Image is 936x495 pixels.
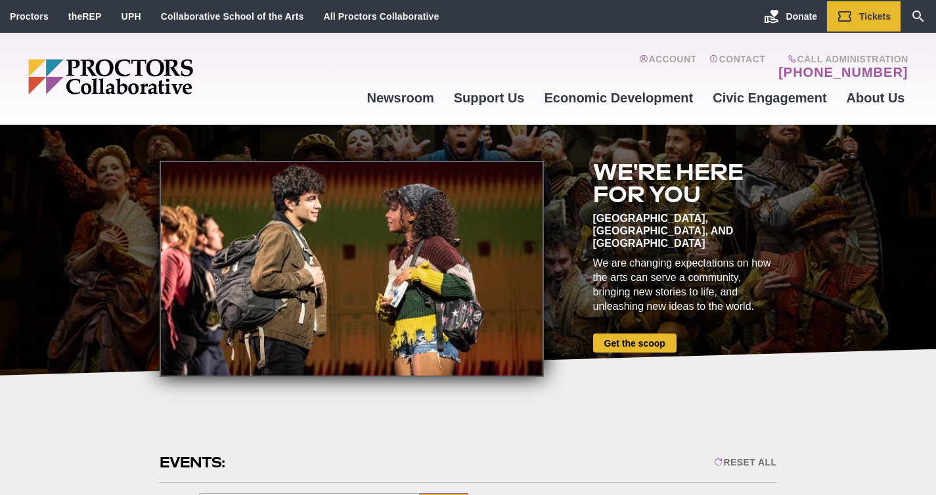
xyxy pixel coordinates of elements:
[593,256,777,314] div: We are changing expectations on how the arts can serve a community, bringing new stories to life,...
[703,80,836,116] a: Civic Engagement
[774,54,908,64] span: Call Administration
[786,11,817,22] span: Donate
[593,161,777,205] h2: We're here for you
[859,11,891,22] span: Tickets
[357,80,443,116] a: Newsroom
[28,59,294,95] img: Proctors logo
[161,11,304,22] a: Collaborative School of the Arts
[444,80,535,116] a: Support Us
[535,80,703,116] a: Economic Development
[901,1,936,32] a: Search
[778,64,908,80] a: [PHONE_NUMBER]
[593,212,777,249] div: [GEOGRAPHIC_DATA], [GEOGRAPHIC_DATA], and [GEOGRAPHIC_DATA]
[754,1,827,32] a: Donate
[68,11,102,22] a: theREP
[160,452,227,473] h2: Events:
[593,334,677,353] a: Get the scoop
[122,11,141,22] a: UPH
[709,54,765,80] a: Contact
[639,54,696,80] a: Account
[827,1,901,32] a: Tickets
[323,11,439,22] a: All Proctors Collaborative
[714,457,776,467] div: Reset All
[837,80,915,116] a: About Us
[10,11,49,22] a: Proctors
